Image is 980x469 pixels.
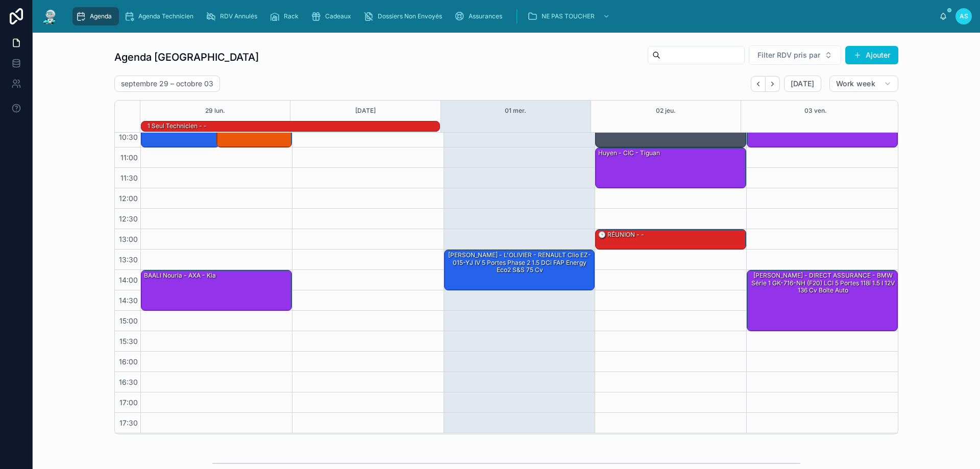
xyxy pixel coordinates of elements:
[766,76,780,92] button: Next
[114,50,259,64] h1: Agenda [GEOGRAPHIC_DATA]
[143,271,217,280] div: BAALI Nouria - AXA - Kia
[836,79,875,88] span: Work week
[524,7,615,26] a: NE PAS TOUCHER
[116,194,140,203] span: 12:00
[67,5,939,28] div: scrollable content
[308,7,358,26] a: Cadeaux
[116,296,140,305] span: 14:30
[749,45,841,65] button: Select Button
[505,101,526,121] button: 01 mer.
[203,7,264,26] a: RDV Annulés
[747,270,897,331] div: [PERSON_NAME] - DIRECT ASSURANCE - BMW Série 1 GK-716-NH (F20) LCI 5 portes 118i 1.5 i 12V 136 cv...
[597,149,661,158] div: huyen - CIC - tiguan
[596,230,746,249] div: 🕒 RÉUNION - -
[284,12,299,20] span: Rack
[116,276,140,284] span: 14:00
[116,235,140,243] span: 13:00
[355,101,376,121] button: [DATE]
[220,12,257,20] span: RDV Annulés
[118,174,140,182] span: 11:30
[118,153,140,162] span: 11:00
[829,76,898,92] button: Work week
[90,12,112,20] span: Agenda
[146,121,208,131] div: 1 seul technicien - -
[596,148,746,188] div: huyen - CIC - tiguan
[960,12,968,20] span: AS
[72,7,119,26] a: Agenda
[138,12,193,20] span: Agenda Technicien
[542,12,595,20] span: NE PAS TOUCHER
[845,46,898,64] button: Ajouter
[121,79,213,89] h2: septembre 29 – octobre 03
[117,337,140,345] span: 15:30
[469,12,502,20] span: Assurances
[205,101,225,121] button: 29 lun.
[360,7,449,26] a: Dossiers Non Envoyés
[749,271,897,295] div: [PERSON_NAME] - DIRECT ASSURANCE - BMW Série 1 GK-716-NH (F20) LCI 5 portes 118i 1.5 i 12V 136 cv...
[266,7,306,26] a: Rack
[117,418,140,427] span: 17:30
[804,101,827,121] button: 03 ven.
[451,7,509,26] a: Assurances
[445,250,595,290] div: [PERSON_NAME] - L'OLIVIER - RENAULT Clio EZ-015-YJ IV 5 Portes Phase 2 1.5 dCi FAP Energy eco2 S&...
[41,8,59,24] img: App logo
[597,230,645,239] div: 🕒 RÉUNION - -
[116,133,140,141] span: 10:30
[141,270,291,310] div: BAALI Nouria - AXA - Kia
[757,50,820,60] span: Filter RDV pris par
[325,12,351,20] span: Cadeaux
[656,101,676,121] button: 02 jeu.
[446,251,594,275] div: [PERSON_NAME] - L'OLIVIER - RENAULT Clio EZ-015-YJ IV 5 Portes Phase 2 1.5 dCi FAP Energy eco2 S&...
[751,76,766,92] button: Back
[117,398,140,407] span: 17:00
[116,255,140,264] span: 13:30
[121,7,201,26] a: Agenda Technicien
[116,214,140,223] span: 12:30
[791,79,815,88] span: [DATE]
[116,378,140,386] span: 16:30
[378,12,442,20] span: Dossiers Non Envoyés
[117,316,140,325] span: 15:00
[116,357,140,366] span: 16:00
[784,76,821,92] button: [DATE]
